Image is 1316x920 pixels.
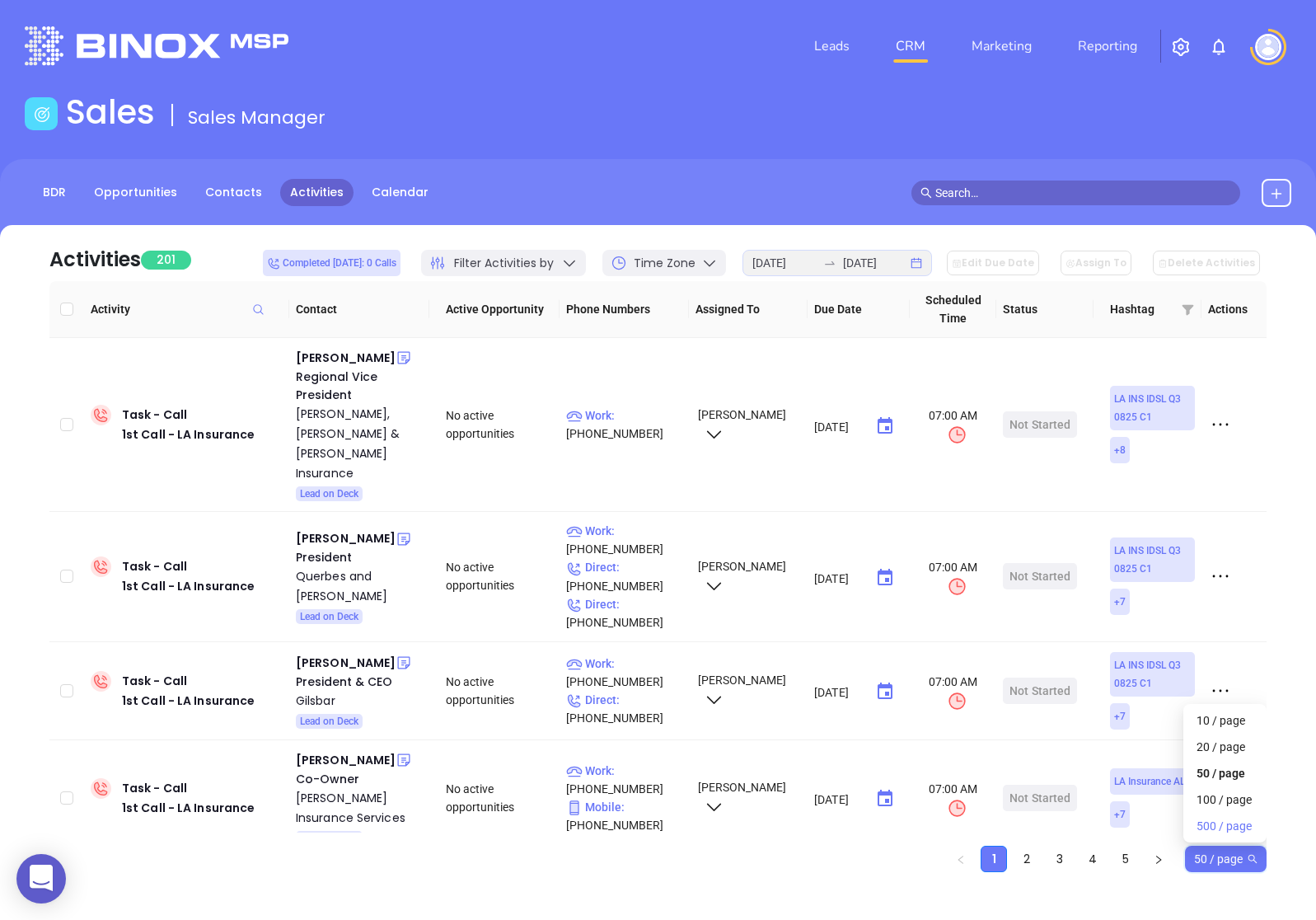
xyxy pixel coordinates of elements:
[1112,846,1139,872] li: 5
[869,410,902,443] button: Choose date, selected date is Sep 2, 2025
[869,782,902,815] button: Choose date, selected date is Sep 2, 2025
[1114,707,1126,725] span: + 7
[965,30,1038,63] a: Marketing
[1080,847,1105,871] a: 4
[566,800,625,814] span: Mobile :
[814,418,863,434] input: MM/DD/YYYY
[1009,411,1070,438] div: Not Started
[566,764,615,777] span: Work :
[1187,813,1263,839] div: 500 / page
[1154,855,1164,865] span: right
[869,675,902,708] button: Choose date, selected date is Sep 2, 2025
[916,406,990,445] span: 07:00 AM
[1113,847,1138,871] a: 5
[689,281,808,338] th: Assigned To
[566,655,682,691] p: [PHONE_NUMBER]
[1071,30,1144,63] a: Reporting
[566,409,615,422] span: Work :
[188,105,325,130] span: Sales Manager
[566,691,682,727] p: [PHONE_NUMBER]
[446,558,552,594] div: No active opportunities
[566,693,620,706] span: Direct :
[1114,390,1191,426] span: LA INS IDSL Q3 0825 C1
[956,855,966,865] span: left
[1197,711,1253,730] div: 10 / page
[695,781,786,812] span: [PERSON_NAME]
[1187,760,1263,786] div: 50 / page
[300,829,358,847] span: Lead on Deck
[296,368,423,404] div: Regional Vice President
[916,780,990,819] span: 07:00 AM
[122,556,255,596] div: Task - Call
[429,281,559,338] th: Active Opportunity
[814,791,863,808] input: MM/DD/YYYY
[1171,37,1191,57] img: iconSetting
[1185,846,1267,872] div: Page Size
[280,179,354,206] a: Activities
[1145,846,1172,872] li: Next Page
[296,691,423,711] a: Gilsbar
[566,406,682,443] p: [PHONE_NUMBER]
[910,281,996,338] th: Scheduled Time
[1209,37,1229,57] img: iconNotification
[296,566,423,606] a: Querbes and [PERSON_NAME]
[560,281,689,338] th: Phone Numbers
[141,251,191,270] span: 201
[996,281,1094,338] th: Status
[122,691,255,711] div: 1st Call - LA Insurance
[1079,846,1106,872] li: 4
[981,846,1007,872] li: 1
[91,300,283,318] span: Activity
[752,254,817,272] input: Start date
[566,558,682,594] p: [PHONE_NUMBER]
[935,184,1231,202] input: Search…
[1114,542,1191,578] span: LA INS IDSL Q3 0825 C1
[920,187,932,199] span: search
[296,404,423,483] a: [PERSON_NAME], [PERSON_NAME] & [PERSON_NAME] Insurance
[1047,847,1072,871] a: 3
[1201,281,1267,338] th: Actions
[869,561,902,594] button: Choose date, selected date is Sep 2, 2025
[1009,785,1070,811] div: Not Started
[1014,846,1040,872] li: 2
[25,26,288,65] img: logo
[1255,34,1281,60] img: user
[695,408,786,439] span: [PERSON_NAME]
[1187,734,1263,760] div: 20 / page
[446,406,552,443] div: No active opportunities
[296,653,396,673] div: [PERSON_NAME]
[823,256,836,270] span: swap-right
[695,674,786,705] span: [PERSON_NAME]
[808,281,911,338] th: Due Date
[1197,738,1253,756] div: 20 / page
[122,425,255,444] div: 1st Call - LA Insurance
[889,30,932,63] a: CRM
[296,348,396,368] div: [PERSON_NAME]
[33,179,76,206] a: BDR
[1114,441,1126,459] span: + 8
[66,92,155,132] h1: Sales
[300,608,358,626] span: Lead on Deck
[566,798,682,834] p: [PHONE_NUMBER]
[289,281,429,338] th: Contact
[122,798,255,818] div: 1st Call - LA Insurance
[814,570,863,587] input: MM/DD/YYYY
[446,673,552,709] div: No active opportunities
[1114,805,1126,824] span: + 7
[566,561,620,574] span: Direct :
[823,256,836,270] span: to
[566,657,615,670] span: Work :
[122,778,255,818] div: Task - Call
[1014,847,1039,871] a: 2
[454,255,554,272] span: Filter Activities by
[981,847,1006,871] a: 1
[916,673,990,711] span: 07:00 AM
[362,179,438,206] a: Calendar
[814,684,863,701] input: MM/DD/YYYY
[122,405,255,444] div: Task - Call
[1187,786,1263,813] div: 100 / page
[1009,678,1070,704] div: Not Started
[296,548,423,566] div: President
[916,558,990,597] span: 07:00 AM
